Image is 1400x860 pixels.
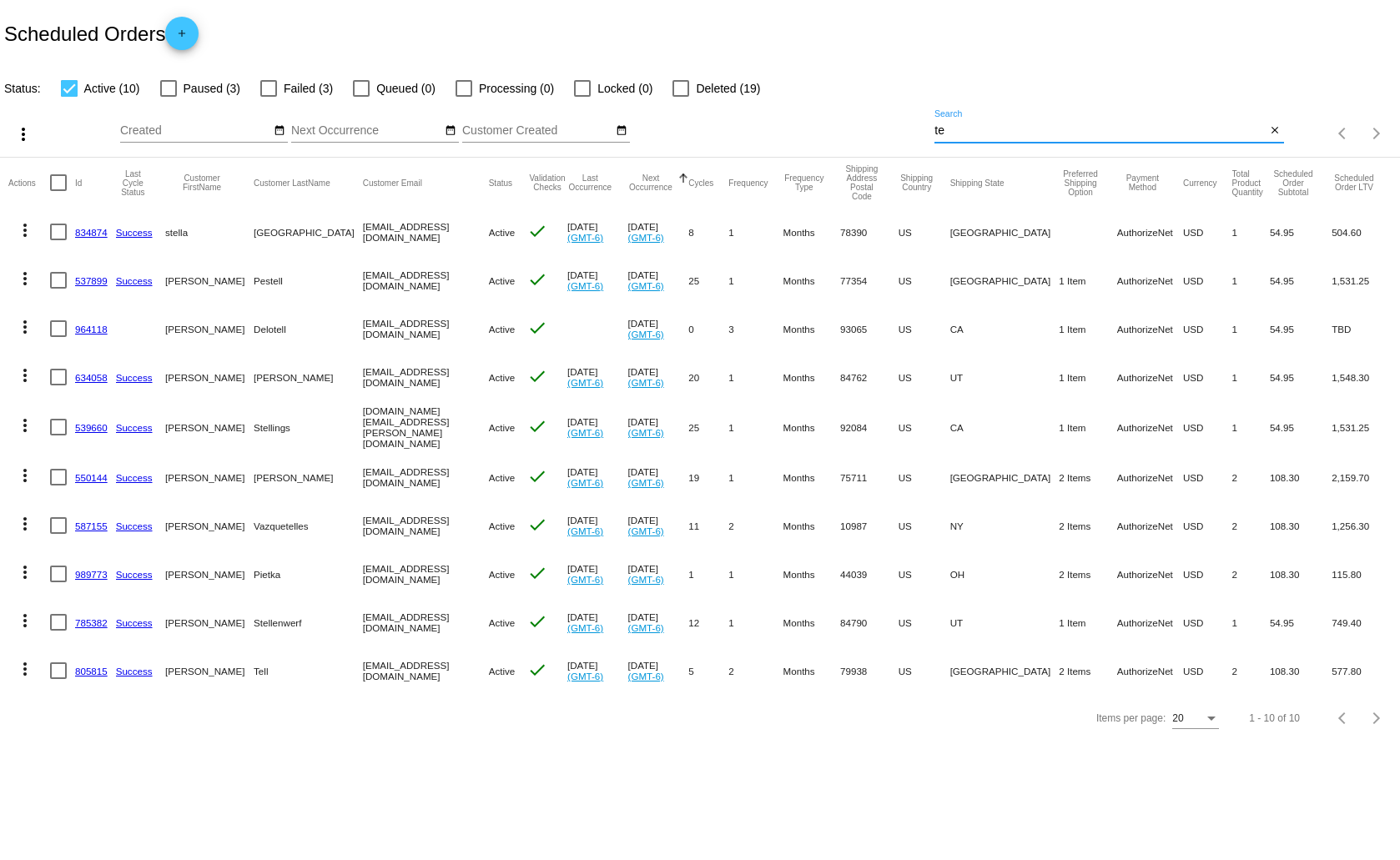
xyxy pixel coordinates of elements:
[899,353,950,401] mat-cell: US
[899,646,950,695] mat-cell: US
[628,646,689,695] mat-cell: [DATE]
[567,353,628,401] mat-cell: [DATE]
[1232,550,1270,598] mat-cell: 2
[1270,501,1332,550] mat-cell: 108.30
[1232,598,1270,646] mat-cell: 1
[75,472,108,483] a: 550144
[1332,256,1392,304] mat-cell: 1,531.25
[1183,501,1232,550] mat-cell: USD
[688,304,728,353] mat-cell: 0
[254,646,363,695] mat-cell: Tell
[728,256,783,304] mat-cell: 1
[1059,304,1116,353] mat-cell: 1 Item
[1059,453,1116,501] mat-cell: 2 Items
[1249,712,1300,724] div: 1 - 10 of 10
[628,280,664,291] a: (GMT-6)
[15,415,35,435] mat-icon: more_vert
[13,124,33,144] mat-icon: more_vert
[1059,501,1116,550] mat-cell: 2 Items
[15,365,35,385] mat-icon: more_vert
[363,598,489,646] mat-cell: [EMAIL_ADDRESS][DOMAIN_NAME]
[840,304,899,353] mat-cell: 93065
[628,377,664,388] a: (GMT-6)
[567,550,628,598] mat-cell: [DATE]
[688,453,728,501] mat-cell: 19
[75,422,108,433] a: 539660
[284,78,333,98] span: Failed (3)
[1232,646,1270,695] mat-cell: 2
[1232,256,1270,304] mat-cell: 1
[783,646,840,695] mat-cell: Months
[1183,598,1232,646] mat-cell: USD
[840,598,899,646] mat-cell: 84790
[363,353,489,401] mat-cell: [EMAIL_ADDRESS][DOMAIN_NAME]
[75,178,82,188] button: Change sorting for Id
[1183,646,1232,695] mat-cell: USD
[527,221,547,241] mat-icon: check
[567,174,613,192] button: Change sorting for LastOccurrenceUtc
[489,422,516,433] span: Active
[254,401,363,453] mat-cell: Stellings
[899,550,950,598] mat-cell: US
[1183,256,1232,304] mat-cell: USD
[1117,304,1183,353] mat-cell: AuthorizeNet
[1270,401,1332,453] mat-cell: 54.95
[567,232,603,243] a: (GMT-6)
[628,526,664,536] a: (GMT-6)
[950,598,1060,646] mat-cell: UT
[75,569,108,580] a: 989773
[628,208,689,256] mat-cell: [DATE]
[363,208,489,256] mat-cell: [EMAIL_ADDRESS][DOMAIN_NAME]
[15,317,35,337] mat-icon: more_vert
[628,232,664,243] a: (GMT-6)
[688,208,728,256] mat-cell: 8
[75,521,108,531] a: 587155
[950,401,1060,453] mat-cell: CA
[165,646,254,695] mat-cell: [PERSON_NAME]
[489,569,516,580] span: Active
[1117,256,1183,304] mat-cell: AuthorizeNet
[84,78,140,98] span: Active (10)
[184,78,240,98] span: Paused (3)
[120,124,270,138] input: Created
[489,275,516,286] span: Active
[165,353,254,401] mat-cell: [PERSON_NAME]
[1332,208,1392,256] mat-cell: 504.60
[15,465,35,485] mat-icon: more_vert
[75,275,108,286] a: 537899
[840,256,899,304] mat-cell: 77354
[1270,550,1332,598] mat-cell: 108.30
[1117,598,1183,646] mat-cell: AuthorizeNet
[597,78,652,98] span: Locked (0)
[840,550,899,598] mat-cell: 44039
[363,401,489,453] mat-cell: [DOMAIN_NAME][EMAIL_ADDRESS][PERSON_NAME][DOMAIN_NAME]
[1117,353,1183,401] mat-cell: AuthorizeNet
[628,477,664,488] a: (GMT-6)
[15,562,35,582] mat-icon: more_vert
[254,208,363,256] mat-cell: [GEOGRAPHIC_DATA]
[363,550,489,598] mat-cell: [EMAIL_ADDRESS][DOMAIN_NAME]
[75,617,108,628] a: 785382
[934,124,1266,138] input: Search
[165,174,239,192] button: Change sorting for CustomerFirstName
[1183,178,1217,188] button: Change sorting for CurrencyIso
[527,366,547,386] mat-icon: check
[567,574,603,585] a: (GMT-6)
[527,318,547,338] mat-icon: check
[728,501,783,550] mat-cell: 2
[1327,117,1360,150] button: Previous page
[688,598,728,646] mat-cell: 12
[489,178,512,188] button: Change sorting for Status
[1059,256,1116,304] mat-cell: 1 Item
[75,666,108,676] a: 805815
[616,124,627,138] mat-icon: date_range
[116,569,153,580] a: Success
[274,124,285,138] mat-icon: date_range
[1059,169,1101,197] button: Change sorting for PreferredShippingOption
[783,550,840,598] mat-cell: Months
[363,453,489,501] mat-cell: [EMAIL_ADDRESS][DOMAIN_NAME]
[840,401,899,453] mat-cell: 92084
[1172,713,1219,725] mat-select: Items per page:
[376,78,436,98] span: Queued (0)
[688,353,728,401] mat-cell: 20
